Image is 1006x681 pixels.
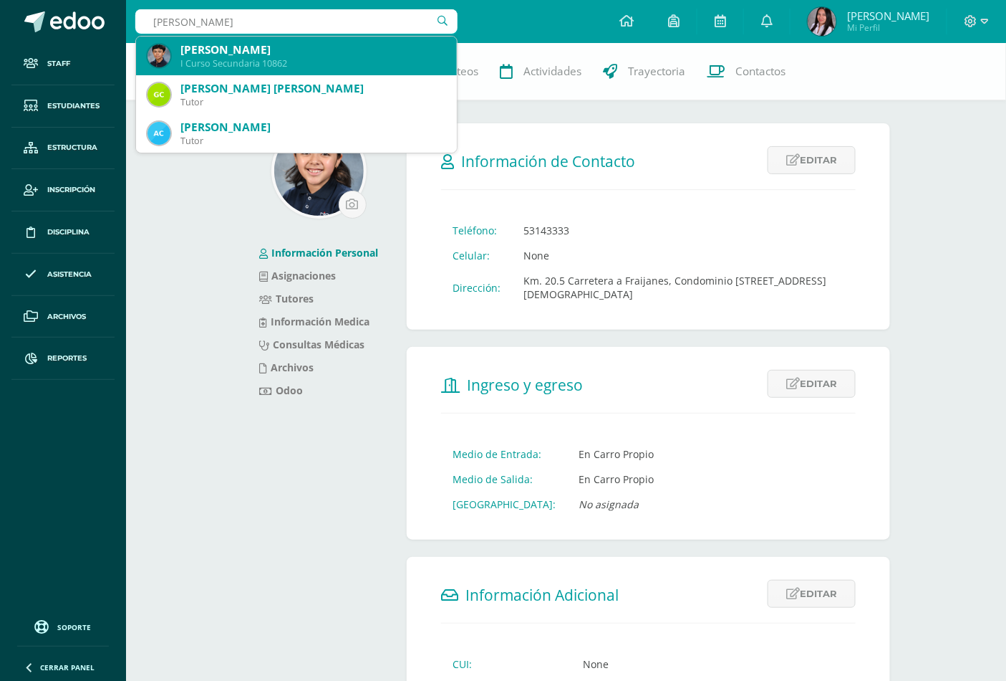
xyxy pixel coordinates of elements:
[567,467,665,492] td: En Carro Propio
[592,43,696,100] a: Trayectoria
[461,151,635,171] span: Información de Contacto
[441,492,567,517] td: [GEOGRAPHIC_DATA]:
[489,43,592,100] a: Actividades
[768,370,856,398] a: Editar
[11,169,115,211] a: Inscripción
[523,64,581,79] span: Actividades
[441,268,512,307] td: Dirección:
[441,467,567,492] td: Medio de Salida:
[441,243,512,268] td: Celular:
[696,43,796,100] a: Contactos
[47,58,70,70] span: Staff
[437,64,478,79] span: Punteos
[147,44,170,67] img: d33d761f98204b8d85258053ee114d8a.png
[735,64,785,79] span: Contactos
[17,616,109,636] a: Soporte
[180,135,445,147] div: Tutor
[180,120,445,135] div: [PERSON_NAME]
[147,122,170,145] img: a3b1357b855a3b4eb3b462c21c977e10.png
[259,315,369,328] a: Información Medica
[847,22,929,34] span: Mi Perfil
[512,268,856,307] td: Km. 20.5 Carretera a Fraijanes, Condominio [STREET_ADDRESS][DEMOGRAPHIC_DATA]
[47,311,86,323] span: Archivos
[47,269,92,280] span: Asistencia
[11,338,115,380] a: Reportes
[47,100,100,112] span: Estudiantes
[441,652,571,677] td: CUI:
[11,43,115,85] a: Staff
[11,296,115,338] a: Archivos
[259,361,314,374] a: Archivos
[47,184,95,196] span: Inscripción
[512,243,856,268] td: None
[259,384,303,397] a: Odoo
[180,42,445,57] div: [PERSON_NAME]
[768,580,856,608] a: Editar
[11,128,115,170] a: Estructura
[441,442,567,467] td: Medio de Entrada:
[274,126,364,216] img: 3943eaabaa3268d3d42e499c50cd45d3.png
[180,57,445,70] div: I Curso Secundaria 10862
[11,85,115,128] a: Estudiantes
[467,375,583,395] span: Ingreso y egreso
[259,246,378,259] a: Información Personal
[512,218,856,243] td: 53143333
[579,497,639,511] i: No asignada
[11,211,115,254] a: Disciplina
[47,227,90,238] span: Disciplina
[180,81,445,96] div: [PERSON_NAME] [PERSON_NAME]
[40,662,95,672] span: Cerrar panel
[135,9,458,34] input: Busca un usuario...
[259,292,314,305] a: Tutores
[571,652,762,677] td: None
[47,353,87,364] span: Reportes
[768,146,856,174] a: Editar
[180,96,445,108] div: Tutor
[628,64,685,79] span: Trayectoria
[58,622,92,632] span: Soporte
[847,9,929,23] span: [PERSON_NAME]
[47,142,97,153] span: Estructura
[11,254,115,296] a: Asistencia
[567,442,665,467] td: En Carro Propio
[808,7,836,36] img: 1c4a8e29229ca7cba10d259c3507f649.png
[259,338,364,351] a: Consultas Médicas
[465,585,619,605] span: Información Adicional
[441,218,512,243] td: Teléfono:
[147,83,170,106] img: e4778771839346356dbe988cd4cc2462.png
[259,269,336,282] a: Asignaciones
